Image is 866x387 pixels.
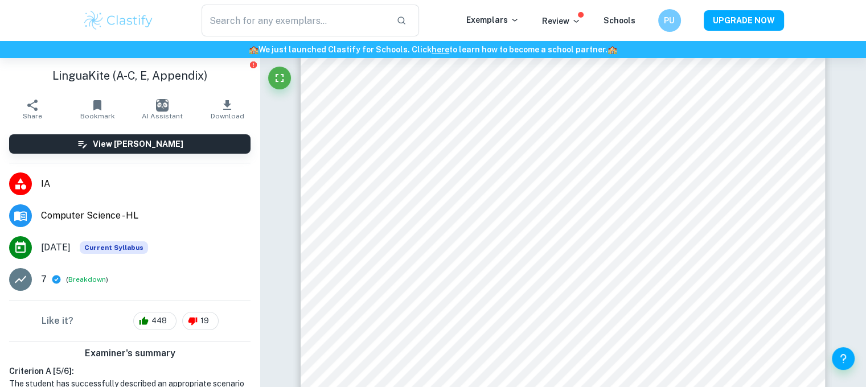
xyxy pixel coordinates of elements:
div: This exemplar is based on the current syllabus. Feel free to refer to it for inspiration/ideas wh... [80,241,148,254]
button: View [PERSON_NAME] [9,134,251,154]
span: 🏫 [249,45,258,54]
h6: We just launched Clastify for Schools. Click to learn how to become a school partner. [2,43,864,56]
span: 448 [145,315,173,327]
a: here [432,45,449,54]
h6: Like it? [42,314,73,328]
p: 7 [41,273,47,286]
button: Breakdown [68,274,106,285]
span: IA [41,177,251,191]
span: Download [211,112,244,120]
h1: LinguaKite (A-C, E, Appendix) [9,67,251,84]
span: Current Syllabus [80,241,148,254]
button: Fullscreen [268,67,291,89]
h6: Criterion A [ 5 / 6 ]: [9,365,251,377]
div: 448 [133,312,177,330]
span: 19 [194,315,215,327]
h6: PU [663,14,676,27]
img: Clastify logo [83,9,155,32]
span: Computer Science - HL [41,209,251,223]
button: UPGRADE NOW [704,10,784,31]
span: ( ) [66,274,108,285]
input: Search for any exemplars... [202,5,388,36]
span: 🏫 [608,45,617,54]
button: Help and Feedback [832,347,855,370]
a: Schools [604,16,635,25]
button: PU [658,9,681,32]
span: Bookmark [80,112,115,120]
span: [DATE] [41,241,71,254]
img: AI Assistant [156,99,169,112]
button: AI Assistant [130,93,195,125]
span: AI Assistant [142,112,183,120]
div: 19 [182,312,219,330]
p: Review [542,15,581,27]
h6: View [PERSON_NAME] [93,138,183,150]
button: Download [195,93,260,125]
button: Bookmark [65,93,130,125]
span: Share [23,112,42,120]
button: Report issue [249,60,257,69]
h6: Examiner's summary [5,347,255,360]
p: Exemplars [466,14,519,26]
